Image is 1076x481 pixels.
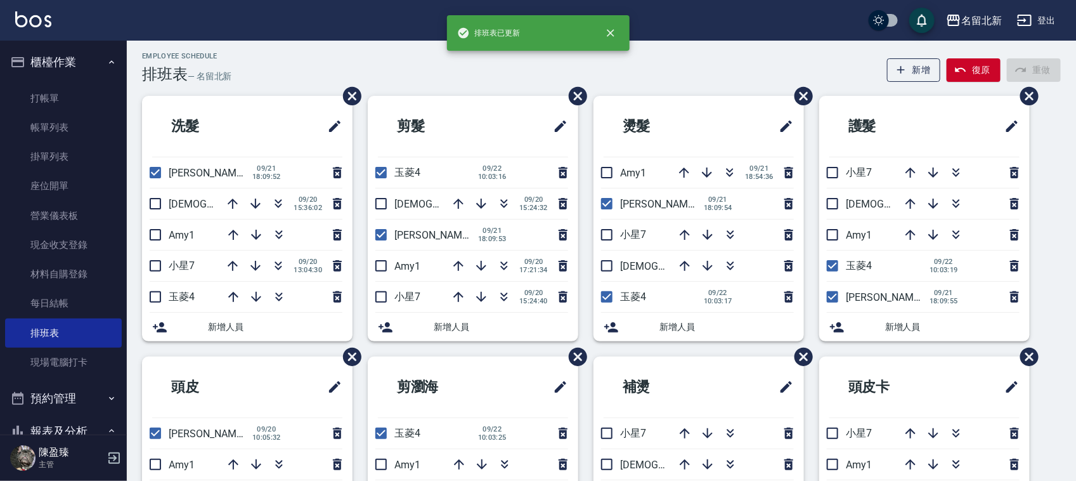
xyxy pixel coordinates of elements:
[785,338,815,376] span: 刪除班表
[519,297,548,305] span: 15:24:40
[252,433,281,442] span: 10:05:32
[5,230,122,260] a: 現金收支登錄
[604,364,720,410] h2: 補燙
[941,8,1007,34] button: 名留北新
[208,320,342,334] span: 新增人員
[334,338,363,376] span: 刪除班表
[394,166,420,178] span: 玉菱4
[294,204,322,212] span: 15:36:02
[997,111,1020,142] span: 修改班表的標題
[545,111,568,142] span: 修改班表的標題
[704,297,732,305] span: 10:03:17
[478,164,507,173] span: 09/22
[930,297,958,305] span: 18:09:55
[5,113,122,142] a: 帳單列表
[5,46,122,79] button: 櫃檯作業
[5,415,122,448] button: 報表及分析
[5,260,122,289] a: 材料自購登錄
[169,459,195,471] span: Amy1
[478,173,507,181] span: 10:03:16
[519,266,548,274] span: 17:21:34
[887,58,941,82] button: 新增
[5,142,122,171] a: 掛單列表
[5,289,122,318] a: 每日結帳
[188,70,232,83] h6: — 名留北新
[829,364,953,410] h2: 頭皮卡
[394,260,420,272] span: Amy1
[5,348,122,377] a: 現場電腦打卡
[704,204,732,212] span: 18:09:54
[846,166,872,178] span: 小星7
[519,289,548,297] span: 09/20
[930,266,958,274] span: 10:03:19
[478,227,507,235] span: 09/21
[5,84,122,113] a: 打帳單
[5,319,122,348] a: 排班表
[378,103,495,149] h2: 剪髮
[620,228,646,240] span: 小星7
[593,313,804,341] div: 新增人員
[368,313,578,341] div: 新增人員
[947,58,1001,82] button: 復原
[394,229,476,241] span: [PERSON_NAME]2
[478,235,507,243] span: 18:09:53
[620,260,730,272] span: [DEMOGRAPHIC_DATA]9
[320,111,342,142] span: 修改班表的標題
[478,425,507,433] span: 09/22
[39,446,103,459] h5: 陳盈臻
[478,433,507,442] span: 10:03:25
[5,201,122,230] a: 營業儀表板
[620,291,646,303] span: 玉菱4
[620,459,730,471] span: [DEMOGRAPHIC_DATA]9
[457,27,521,39] span: 排班表已更新
[142,65,188,83] h3: 排班表
[334,77,363,115] span: 刪除班表
[930,258,958,266] span: 09/22
[252,173,281,181] span: 18:09:52
[252,164,281,173] span: 09/21
[559,77,589,115] span: 刪除班表
[294,258,322,266] span: 09/20
[597,19,625,47] button: close
[394,291,420,303] span: 小星7
[829,103,946,149] h2: 護髮
[169,229,195,241] span: Amy1
[519,204,548,212] span: 15:24:32
[394,427,420,439] span: 玉菱4
[5,171,122,201] a: 座位開單
[846,291,928,303] span: [PERSON_NAME]2
[771,372,794,402] span: 修改班表的標題
[745,164,774,173] span: 09/21
[142,313,353,341] div: 新增人員
[1011,338,1040,376] span: 刪除班表
[169,260,195,272] span: 小星7
[1012,9,1061,32] button: 登出
[704,289,732,297] span: 09/22
[294,266,322,274] span: 13:04:30
[169,198,279,210] span: [DEMOGRAPHIC_DATA]9
[152,364,269,410] h2: 頭皮
[434,320,568,334] span: 新增人員
[819,313,1030,341] div: 新增人員
[620,167,646,179] span: Amy1
[659,320,794,334] span: 新增人員
[620,427,646,439] span: 小星7
[169,428,250,440] span: [PERSON_NAME]2
[620,198,702,210] span: [PERSON_NAME]2
[961,13,1002,29] div: 名留北新
[394,198,505,210] span: [DEMOGRAPHIC_DATA]9
[152,103,269,149] h2: 洗髮
[846,229,872,241] span: Amy1
[785,77,815,115] span: 刪除班表
[10,445,36,471] img: Person
[846,427,872,439] span: 小星7
[846,459,872,471] span: Amy1
[704,195,732,204] span: 09/21
[771,111,794,142] span: 修改班表的標題
[320,372,342,402] span: 修改班表的標題
[909,8,935,33] button: save
[885,320,1020,334] span: 新增人員
[997,372,1020,402] span: 修改班表的標題
[1011,77,1040,115] span: 刪除班表
[519,195,548,204] span: 09/20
